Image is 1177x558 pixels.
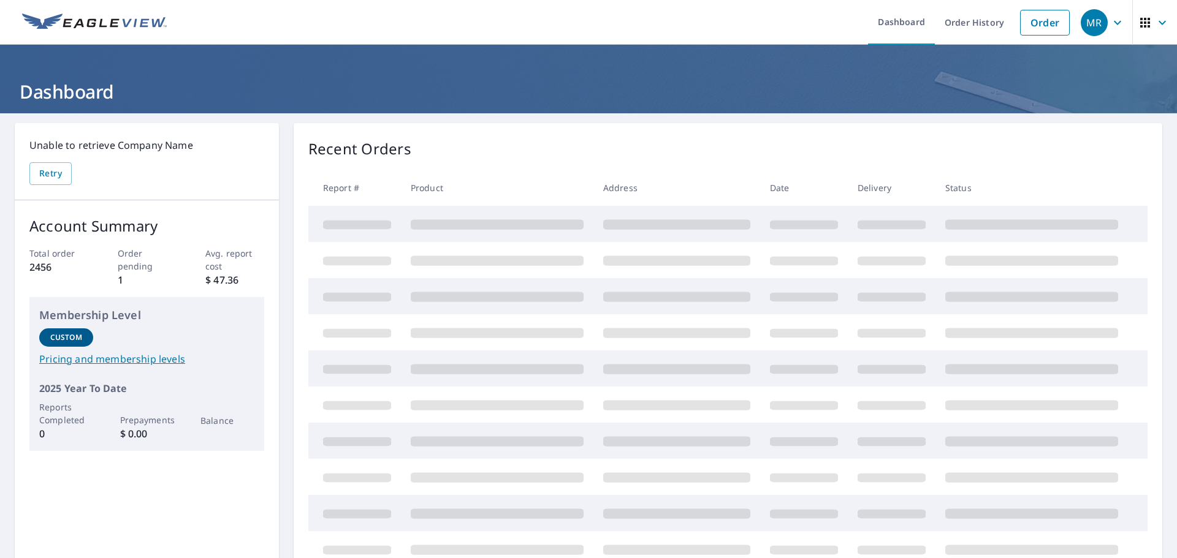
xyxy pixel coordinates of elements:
img: EV Logo [22,13,167,32]
p: $ 47.36 [205,273,264,287]
p: Reports Completed [39,401,93,426]
p: Custom [50,332,82,343]
div: MR [1081,9,1108,36]
p: Membership Level [39,307,254,323]
button: Retry [29,162,72,185]
p: 2456 [29,260,88,274]
p: Balance [200,414,254,427]
p: 0 [39,426,93,441]
p: Avg. report cost [205,247,264,273]
p: 2025 Year To Date [39,381,254,396]
p: Order pending [118,247,177,273]
th: Product [401,170,593,206]
h1: Dashboard [15,79,1162,104]
p: $ 0.00 [120,426,174,441]
th: Address [593,170,760,206]
a: Order [1020,10,1070,36]
p: Total order [29,247,88,260]
a: Pricing and membership levels [39,352,254,366]
th: Status [935,170,1128,206]
th: Delivery [848,170,935,206]
p: 1 [118,273,177,287]
th: Report # [308,170,401,206]
th: Date [760,170,848,206]
p: Prepayments [120,413,174,426]
p: Recent Orders [308,138,411,160]
span: Retry [39,166,62,181]
p: Account Summary [29,215,264,237]
p: Unable to retrieve Company Name [29,138,264,153]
